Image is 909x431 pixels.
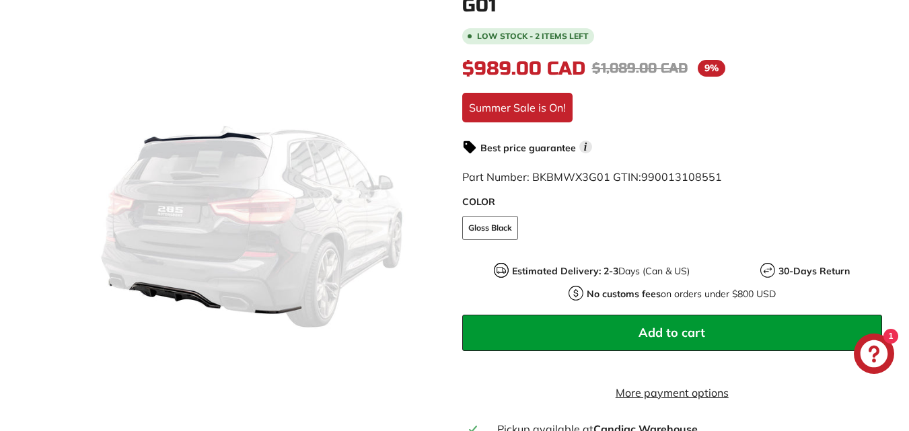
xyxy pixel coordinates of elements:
[462,170,722,184] span: Part Number: BKBMWX3G01 GTIN:
[639,325,705,340] span: Add to cart
[512,264,690,278] p: Days (Can & US)
[579,141,592,153] span: i
[462,195,883,209] label: COLOR
[462,93,573,122] div: Summer Sale is On!
[462,57,585,80] span: $989.00 CAD
[778,265,850,277] strong: 30-Days Return
[462,315,883,351] button: Add to cart
[641,170,722,184] span: 990013108551
[850,334,898,377] inbox-online-store-chat: Shopify online store chat
[587,287,776,301] p: on orders under $800 USD
[698,60,725,77] span: 9%
[592,60,688,77] span: $1,089.00 CAD
[512,265,618,277] strong: Estimated Delivery: 2-3
[587,288,661,300] strong: No customs fees
[477,32,589,40] span: Low stock - 2 items left
[480,142,576,154] strong: Best price guarantee
[462,385,883,401] a: More payment options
